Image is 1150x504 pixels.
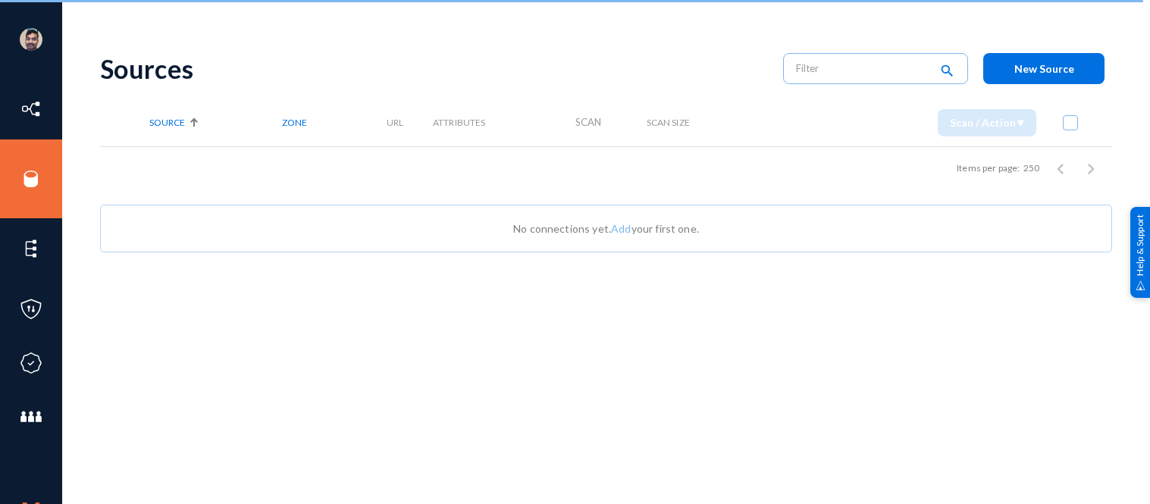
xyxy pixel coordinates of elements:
span: URL [387,117,403,128]
a: Add [611,222,631,235]
img: icon-elements.svg [20,237,42,260]
img: help_support.svg [1136,280,1145,290]
button: Next page [1076,153,1106,183]
div: Items per page: [957,161,1020,175]
span: Zone [282,117,307,128]
div: Help & Support [1130,206,1150,297]
div: Source [149,117,283,128]
img: icon-compliance.svg [20,352,42,374]
span: No connections yet. your first one. [513,222,699,235]
img: icon-members.svg [20,405,42,428]
button: New Source [983,53,1105,84]
div: Sources [100,53,768,84]
span: Attributes [433,117,486,128]
span: Scan Size [647,117,690,128]
img: icon-policies.svg [20,298,42,321]
div: Zone [282,117,387,128]
span: New Source [1014,62,1074,75]
span: Source [149,117,185,128]
mat-icon: search [938,61,956,82]
img: ACg8ocK1ZkZ6gbMmCU1AeqPIsBvrTWeY1xNXvgxNjkUXxjcqAiPEIvU=s96-c [20,28,42,51]
div: 250 [1023,161,1039,175]
span: Scan [575,116,602,128]
img: icon-sources.svg [20,167,42,190]
img: icon-inventory.svg [20,98,42,121]
input: Filter [796,57,929,80]
button: Previous page [1045,153,1076,183]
